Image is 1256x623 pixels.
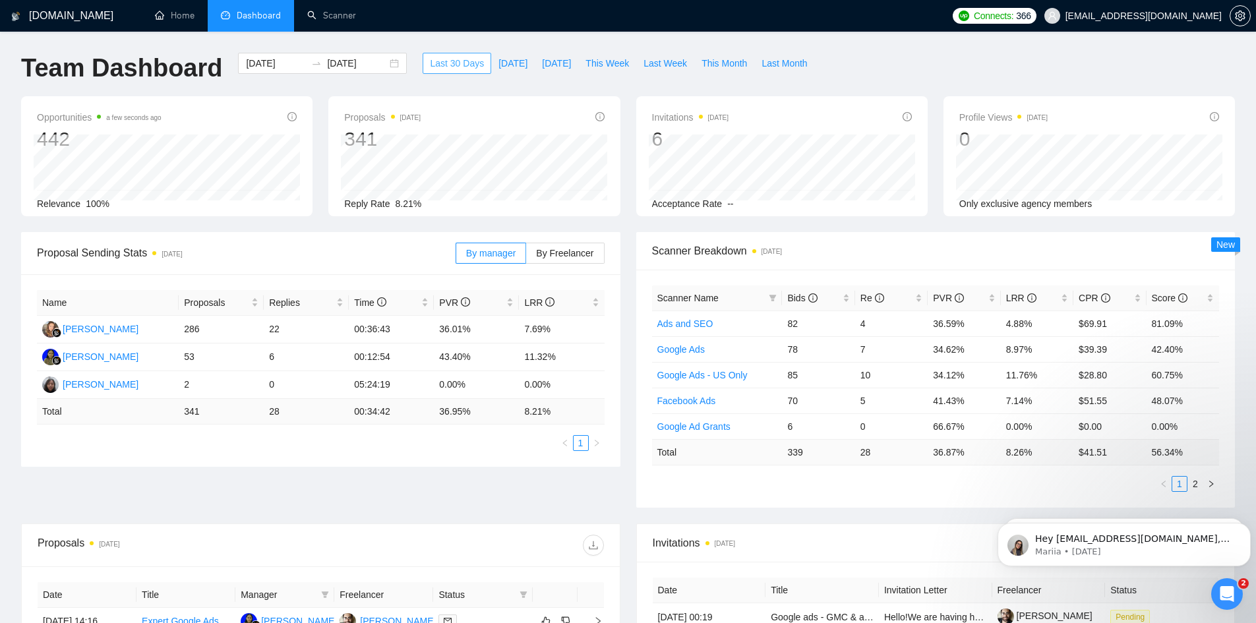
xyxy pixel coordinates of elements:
span: download [583,540,603,550]
span: Last Week [643,56,687,71]
td: 36.87 % [928,439,1000,465]
span: filter [766,288,779,308]
td: 22 [264,316,349,343]
span: Last 30 Days [430,56,484,71]
td: 0 [264,371,349,399]
a: Google Ads - US Only [657,370,748,380]
a: Google ads - GMC & ad suspension issues (big issue that needs a resolution asap) [771,612,1111,622]
span: info-circle [461,297,470,307]
a: homeHome [155,10,194,21]
span: info-circle [1101,293,1110,303]
button: setting [1230,5,1251,26]
div: [PERSON_NAME] [63,349,138,364]
div: [PERSON_NAME] [63,322,138,336]
td: $ 41.51 [1073,439,1146,465]
p: Message from Mariia, sent 4d ago [43,51,242,63]
li: 1 [573,435,589,451]
span: By Freelancer [536,248,593,258]
div: [PERSON_NAME] [63,377,138,392]
span: filter [769,294,777,302]
span: Bids [787,293,817,303]
td: 34.62% [928,336,1000,362]
td: 0.00% [434,371,519,399]
th: Invitation Letter [879,578,992,603]
span: [DATE] [542,56,571,71]
th: Proposals [179,290,264,316]
th: Status [1105,578,1218,603]
time: [DATE] [708,114,729,121]
button: left [557,435,573,451]
span: By manager [466,248,516,258]
a: AA[PERSON_NAME] [42,351,138,361]
a: 2 [1188,477,1203,491]
td: 82 [782,311,854,336]
button: Last Week [636,53,694,74]
span: Profile Views [959,109,1048,125]
span: 8.21% [396,198,422,209]
img: gigradar-bm.png [52,328,61,338]
span: Time [354,297,386,308]
td: 60.75% [1147,362,1219,388]
a: 1 [1172,477,1187,491]
span: dashboard [221,11,230,20]
button: right [589,435,605,451]
span: Proposal Sending Stats [37,245,456,261]
span: 100% [86,198,109,209]
span: info-circle [1210,112,1219,121]
li: Previous Page [1156,476,1172,492]
th: Date [38,582,136,608]
li: Next Page [1203,476,1219,492]
h1: Team Dashboard [21,53,222,84]
td: 05:24:19 [349,371,434,399]
td: 341 [179,399,264,425]
span: Re [860,293,884,303]
span: Connects: [974,9,1013,23]
td: 4 [855,311,928,336]
span: info-circle [808,293,818,303]
span: Relevance [37,198,80,209]
td: 42.40% [1147,336,1219,362]
button: download [583,535,604,556]
span: info-circle [955,293,964,303]
span: filter [321,591,329,599]
td: 36.59% [928,311,1000,336]
div: 442 [37,127,162,152]
span: info-circle [595,112,605,121]
td: $0.00 [1073,413,1146,439]
span: Status [438,587,514,602]
span: swap-right [311,58,322,69]
time: [DATE] [99,541,119,548]
img: AA [42,349,59,365]
td: 286 [179,316,264,343]
span: Proposals [184,295,249,310]
button: Last 30 Days [423,53,491,74]
span: Reply Rate [344,198,390,209]
a: 1 [574,436,588,450]
th: Freelancer [992,578,1106,603]
td: 6 [264,343,349,371]
td: Total [652,439,783,465]
a: Google Ad Grants [657,421,731,432]
td: 28 [264,399,349,425]
li: Previous Page [557,435,573,451]
td: 0.00% [1001,413,1073,439]
img: NK [42,321,59,338]
td: $69.91 [1073,311,1146,336]
td: 7.14% [1001,388,1073,413]
span: filter [318,585,332,605]
td: 8.97% [1001,336,1073,362]
span: filter [520,591,527,599]
span: info-circle [287,112,297,121]
span: Proposals [344,109,421,125]
td: 81.09% [1147,311,1219,336]
span: Hey [EMAIL_ADDRESS][DOMAIN_NAME], Looks like your Upwork agency Better Bid Strategy ran out of co... [43,38,240,180]
span: -- [727,198,733,209]
td: 0.00% [519,371,604,399]
td: 53 [179,343,264,371]
span: PVR [439,297,470,308]
span: info-circle [1027,293,1036,303]
td: 4.88% [1001,311,1073,336]
td: 34.12% [928,362,1000,388]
